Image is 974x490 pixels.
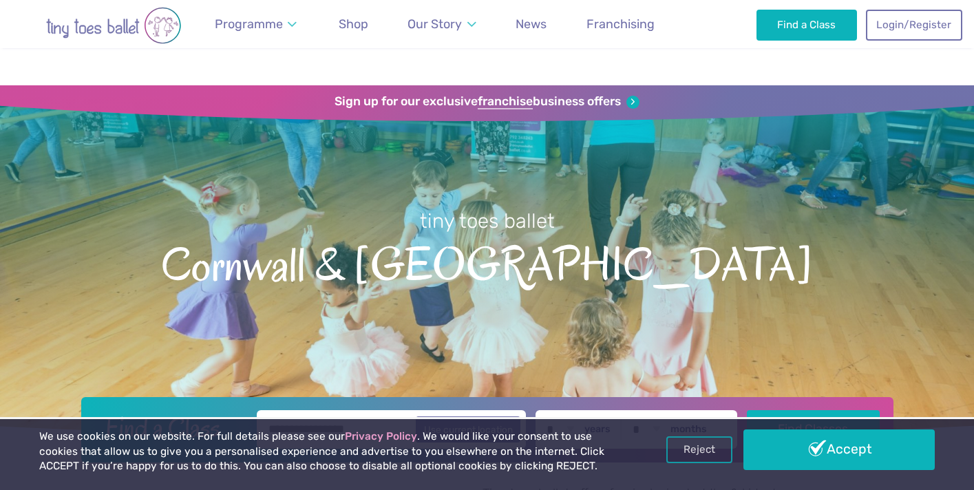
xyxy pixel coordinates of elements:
a: Privacy Policy [345,430,417,443]
a: Shop [332,9,374,40]
h2: Find a Class [94,410,247,445]
a: Accept [743,429,935,469]
a: News [509,9,553,40]
span: Programme [215,17,283,31]
img: tiny toes ballet [17,7,210,44]
a: Our Story [401,9,483,40]
span: Our Story [407,17,462,31]
span: Shop [339,17,368,31]
a: Login/Register [866,10,962,40]
button: Use current location [416,416,521,443]
a: Find a Class [756,10,858,40]
a: Programme [209,9,304,40]
button: Find Classes [747,410,880,449]
a: Franchising [580,9,661,40]
span: Cornwall & [GEOGRAPHIC_DATA] [24,235,950,290]
span: Franchising [586,17,655,31]
a: Sign up for our exclusivefranchisebusiness offers [335,94,639,109]
strong: franchise [478,94,533,109]
a: Reject [666,436,732,462]
p: We use cookies on our website. For full details please see our . We would like your consent to us... [39,429,622,474]
span: News [516,17,547,31]
small: tiny toes ballet [420,209,555,233]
